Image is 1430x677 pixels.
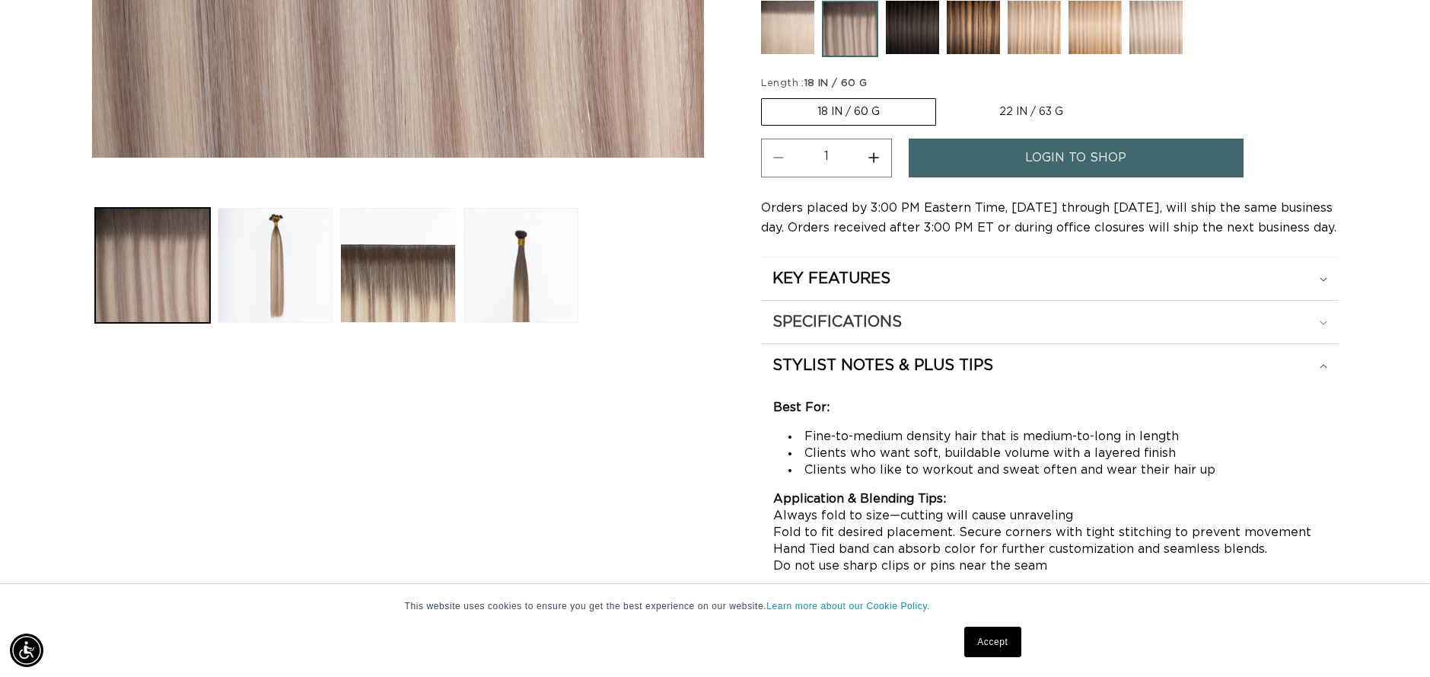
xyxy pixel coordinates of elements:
[1129,1,1183,54] img: Atlantic Duo Tone - Hand Tied Weft
[772,356,993,375] h2: STYLIST NOTES & PLUS TIPS
[761,301,1339,343] summary: SPECIFICATIONS
[218,208,333,323] button: Load image 2 in gallery view
[1069,1,1122,54] img: 18/22 Duo Tone - Hand Tied Weft
[788,445,1326,461] li: Clients who want soft, buildable volume with a layered finish
[772,269,890,289] h2: KEY FEATURES
[944,99,1119,125] label: 22 IN / 63 G
[340,208,455,323] button: Load image 3 in gallery view
[761,1,814,54] img: 8AB/60A Rooted - Hand Tied Weft
[761,1,814,65] a: 8AB/60A Rooted - Hand Tied Weft
[1025,139,1126,177] span: login to shop
[886,1,939,65] a: 1B/4 Duo Tone - Hand Tied Weft
[947,1,1000,65] a: 4/12 Duo Tone - Hand Tied Weft
[766,601,930,612] a: Learn more about our Cookie Policy.
[1069,1,1122,65] a: 18/22 Duo Tone - Hand Tied Weft
[822,1,878,57] img: Arctic Rooted - Hand Tied Weft
[909,139,1244,177] a: login to shop
[1354,604,1430,677] iframe: Chat Widget
[788,428,1326,445] li: Fine-to-medium density hair that is medium-to-long in length
[964,627,1021,657] a: Accept
[947,1,1000,54] img: 4/12 Duo Tone - Hand Tied Weft
[822,1,878,65] a: Arctic Rooted - Hand Tied Weft
[772,312,902,332] h2: SPECIFICATIONS
[10,634,43,667] div: Accessibility Menu
[761,257,1339,300] summary: KEY FEATURES
[761,76,869,91] legend: Length :
[886,1,939,54] img: 1B/4 Duo Tone - Hand Tied Weft
[773,401,830,414] strong: Best For:
[463,208,578,323] button: Load image 4 in gallery view
[804,78,868,88] span: 18 IN / 60 G
[761,344,1339,387] summary: STYLIST NOTES & PLUS TIPS
[773,493,946,505] strong: Application & Blending Tips:
[405,599,1026,613] p: This website uses cookies to ensure you get the best experience on our website.
[788,461,1326,478] li: Clients who like to workout and sweat often and wear their hair up
[1008,1,1061,54] img: 8/24 Duo Tone - Hand Tied Weft
[773,490,1326,574] p: Always fold to size—cutting will cause unraveling Fold to fit desired placement. Secure corners w...
[95,208,210,323] button: Load image 1 in gallery view
[761,202,1336,234] span: Orders placed by 3:00 PM Eastern Time, [DATE] through [DATE], will ship the same business day. Or...
[761,98,936,126] label: 18 IN / 60 G
[1008,1,1061,65] a: 8/24 Duo Tone - Hand Tied Weft
[1129,1,1183,65] a: Atlantic Duo Tone - Hand Tied Weft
